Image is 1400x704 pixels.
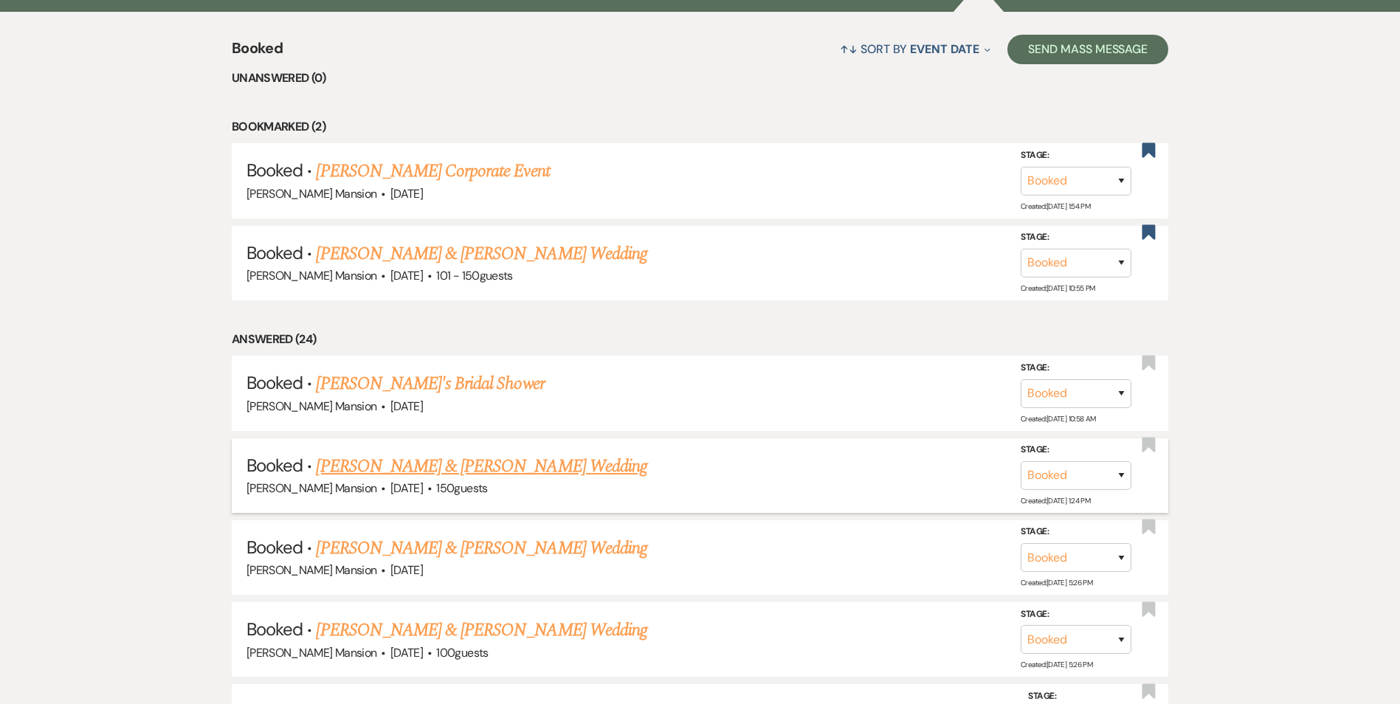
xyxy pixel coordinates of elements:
[1021,414,1095,424] span: Created: [DATE] 10:58 AM
[316,241,646,267] a: [PERSON_NAME] & [PERSON_NAME] Wedding
[1021,496,1090,505] span: Created: [DATE] 1:24 PM
[1021,524,1131,540] label: Stage:
[1021,442,1131,458] label: Stage:
[1021,201,1090,211] span: Created: [DATE] 1:54 PM
[246,186,377,201] span: [PERSON_NAME] Mansion
[436,645,488,660] span: 100 guests
[1021,578,1092,587] span: Created: [DATE] 5:26 PM
[390,562,423,578] span: [DATE]
[390,398,423,414] span: [DATE]
[390,186,423,201] span: [DATE]
[1021,607,1131,623] label: Stage:
[390,480,423,496] span: [DATE]
[1021,660,1092,669] span: Created: [DATE] 5:26 PM
[840,41,858,57] span: ↑↓
[246,562,377,578] span: [PERSON_NAME] Mansion
[390,645,423,660] span: [DATE]
[232,37,283,69] span: Booked
[246,398,377,414] span: [PERSON_NAME] Mansion
[316,370,544,397] a: [PERSON_NAME]'s Bridal Shower
[1021,230,1131,246] label: Stage:
[232,69,1168,88] li: Unanswered (0)
[436,480,487,496] span: 150 guests
[246,645,377,660] span: [PERSON_NAME] Mansion
[246,536,303,559] span: Booked
[246,454,303,477] span: Booked
[834,30,996,69] button: Sort By Event Date
[1007,35,1168,64] button: Send Mass Message
[316,617,646,643] a: [PERSON_NAME] & [PERSON_NAME] Wedding
[232,330,1168,349] li: Answered (24)
[436,268,512,283] span: 101 - 150 guests
[316,535,646,562] a: [PERSON_NAME] & [PERSON_NAME] Wedding
[910,41,979,57] span: Event Date
[1021,360,1131,376] label: Stage:
[232,117,1168,137] li: Bookmarked (2)
[1021,283,1094,293] span: Created: [DATE] 10:55 PM
[246,159,303,182] span: Booked
[246,480,377,496] span: [PERSON_NAME] Mansion
[246,241,303,264] span: Booked
[246,268,377,283] span: [PERSON_NAME] Mansion
[246,371,303,394] span: Booked
[316,158,549,184] a: [PERSON_NAME] Corporate Event
[316,453,646,480] a: [PERSON_NAME] & [PERSON_NAME] Wedding
[246,618,303,641] span: Booked
[1021,148,1131,164] label: Stage:
[390,268,423,283] span: [DATE]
